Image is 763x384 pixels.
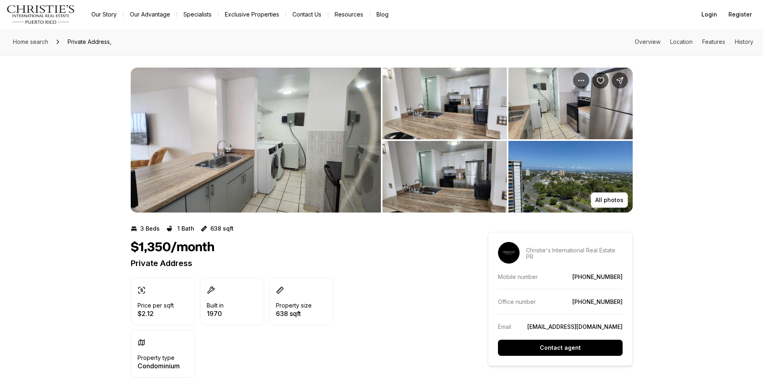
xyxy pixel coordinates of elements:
[276,310,312,317] p: 638 sqft
[383,68,633,213] li: 2 of 4
[131,68,381,213] li: 1 of 4
[64,35,115,48] span: Private Address,
[138,355,175,361] p: Property type
[138,363,180,369] p: Condominium
[13,38,48,45] span: Home search
[572,273,623,280] a: [PHONE_NUMBER]
[670,38,693,45] a: Skip to: Location
[612,72,628,89] button: Share Property:
[735,38,753,45] a: Skip to: History
[6,5,75,24] img: logo
[131,240,214,255] h1: $1,350/month
[10,35,51,48] a: Home search
[131,258,459,268] p: Private Address
[140,225,160,232] p: 3 Beds
[218,9,286,20] a: Exclusive Properties
[131,68,633,213] div: Listing Photos
[635,39,753,45] nav: Page section menu
[138,302,174,309] p: Price per sqft
[207,310,224,317] p: 1970
[207,302,224,309] p: Built in
[85,9,123,20] a: Our Story
[540,345,581,351] p: Contact agent
[370,9,395,20] a: Blog
[595,197,623,203] p: All photos
[123,9,177,20] a: Our Advantage
[210,225,234,232] p: 638 sqft
[701,11,717,18] span: Login
[526,247,623,260] p: Christie's International Real Estate PR
[572,298,623,305] a: [PHONE_NUMBER]
[508,68,633,139] button: View image gallery
[177,225,194,232] p: 1 Bath
[592,72,609,89] button: Save Property:
[724,6,757,23] button: Register
[383,68,507,139] button: View image gallery
[276,302,312,309] p: Property size
[498,298,536,305] p: Office number
[573,72,589,89] button: Property options
[138,310,174,317] p: $2.12
[591,192,628,208] button: All photos
[131,68,381,213] button: View image gallery
[328,9,370,20] a: Resources
[498,340,623,356] button: Contact agent
[527,323,623,330] a: [EMAIL_ADDRESS][DOMAIN_NAME]
[728,11,752,18] span: Register
[697,6,722,23] button: Login
[383,141,507,213] button: View image gallery
[635,38,660,45] a: Skip to: Overview
[177,9,218,20] a: Specialists
[498,323,511,330] p: Email
[702,38,725,45] a: Skip to: Features
[498,273,538,280] p: Mobile number
[508,141,633,213] button: View image gallery
[286,9,328,20] button: Contact Us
